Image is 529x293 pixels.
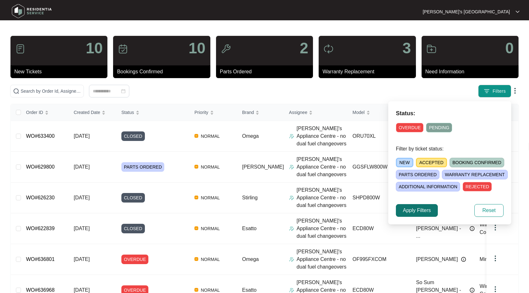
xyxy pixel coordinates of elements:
a: WO#629800 [26,164,55,170]
a: WO#636801 [26,256,55,262]
th: Created Date [69,104,116,121]
img: Assigner Icon [289,288,294,293]
img: Vercel Logo [194,226,198,230]
button: filter iconFilters [478,85,511,97]
p: [PERSON_NAME]'s Appliance Centre - no dual fuel changeovers [297,156,348,178]
img: dropdown arrow [511,87,519,95]
span: Created Date [74,109,100,116]
button: Reset [474,204,504,217]
span: [PERSON_NAME] [416,256,458,263]
button: Apply Filters [396,204,438,217]
span: REJECTED [463,182,492,191]
td: GGSFLW800W [348,152,411,183]
img: Vercel Logo [194,196,198,199]
span: NORMAL [198,132,222,140]
p: 3 [403,41,411,56]
img: Assigner Icon [289,195,294,200]
span: Esatto [242,226,256,231]
span: Filters [492,88,506,95]
img: search-icon [13,88,19,94]
span: OVERDUE [121,255,148,264]
span: Reset [482,207,496,214]
a: WO#626230 [26,195,55,200]
p: Bookings Confirmed [117,68,210,76]
th: Status [116,104,189,121]
img: Assigner Icon [289,226,294,231]
span: [DATE] [74,195,90,200]
a: WO#636968 [26,287,55,293]
span: NEW [396,158,413,167]
img: Assigner Icon [289,134,294,139]
span: ADDITIONAL INFORMATION [396,182,460,191]
p: Need Information [425,68,519,76]
img: icon [118,44,128,54]
td: SHPD800W [348,183,411,213]
span: Esatto [242,287,256,293]
span: [DATE] [74,287,90,293]
img: Assigner Icon [289,164,294,170]
img: dropdown arrow [492,285,499,293]
span: Priority [194,109,208,116]
p: New Tickets [14,68,107,76]
img: dropdown arrow [492,255,499,262]
span: OVERDUE [396,123,424,132]
img: Vercel Logo [194,257,198,261]
span: CLOSED [121,131,145,141]
span: Brand [242,109,254,116]
span: Omega [242,256,259,262]
p: [PERSON_NAME]'s [GEOGRAPHIC_DATA] [423,9,510,15]
span: WARRANTY REPLACEMENT [442,170,507,179]
span: [DATE] [74,256,90,262]
span: Assignee [289,109,308,116]
p: Status: [396,109,504,118]
img: Vercel Logo [194,288,198,292]
span: [PERSON_NAME] [242,164,284,170]
img: icon [221,44,231,54]
span: Mimosa Homes [480,256,515,262]
p: 10 [86,41,103,56]
th: Order ID [21,104,69,121]
img: filter icon [484,88,490,94]
img: Info icon [461,257,466,262]
input: Search by Order Id, Assignee Name, Customer Name, Brand and Model [21,88,81,95]
p: 2 [300,41,308,56]
td: ECD80W [348,213,411,244]
span: PENDING [426,123,452,132]
img: Vercel Logo [194,165,198,169]
span: NORMAL [198,256,222,263]
img: dropdown arrow [492,224,499,231]
th: Assignee [284,104,348,121]
p: Parts Ordered [220,68,313,76]
img: Vercel Logo [194,134,198,138]
img: icon [426,44,437,54]
p: [PERSON_NAME]'s Appliance Centre - no dual fuel changeovers [297,217,348,240]
p: 10 [188,41,205,56]
p: [PERSON_NAME]'s Appliance Centre - no dual fuel changeovers [297,248,348,271]
p: 0 [505,41,514,56]
a: WO#622839 [26,226,55,231]
td: OF995FXCOM [348,244,411,275]
span: Omega [242,133,259,139]
span: Order ID [26,109,43,116]
span: NORMAL [198,194,222,202]
p: Warranty Replacement [322,68,416,76]
img: Assigner Icon [289,257,294,262]
img: icon [15,44,25,54]
img: Info icon [470,226,475,231]
span: So Sum [PERSON_NAME] - ... [416,217,466,240]
th: Model [348,104,411,121]
span: [DATE] [74,164,90,170]
span: PARTS ORDERED [121,162,164,172]
span: ACCEPTED [416,158,447,167]
th: Priority [189,104,237,121]
span: CLOSED [121,193,145,203]
img: icon [323,44,334,54]
span: PARTS ORDERED [396,170,439,179]
p: Filter by ticket status: [396,145,504,153]
img: Info icon [470,288,475,293]
span: NORMAL [198,163,222,171]
th: Brand [237,104,284,121]
img: residentia service logo [10,2,54,21]
span: NORMAL [198,225,222,232]
span: Stirling [242,195,258,200]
